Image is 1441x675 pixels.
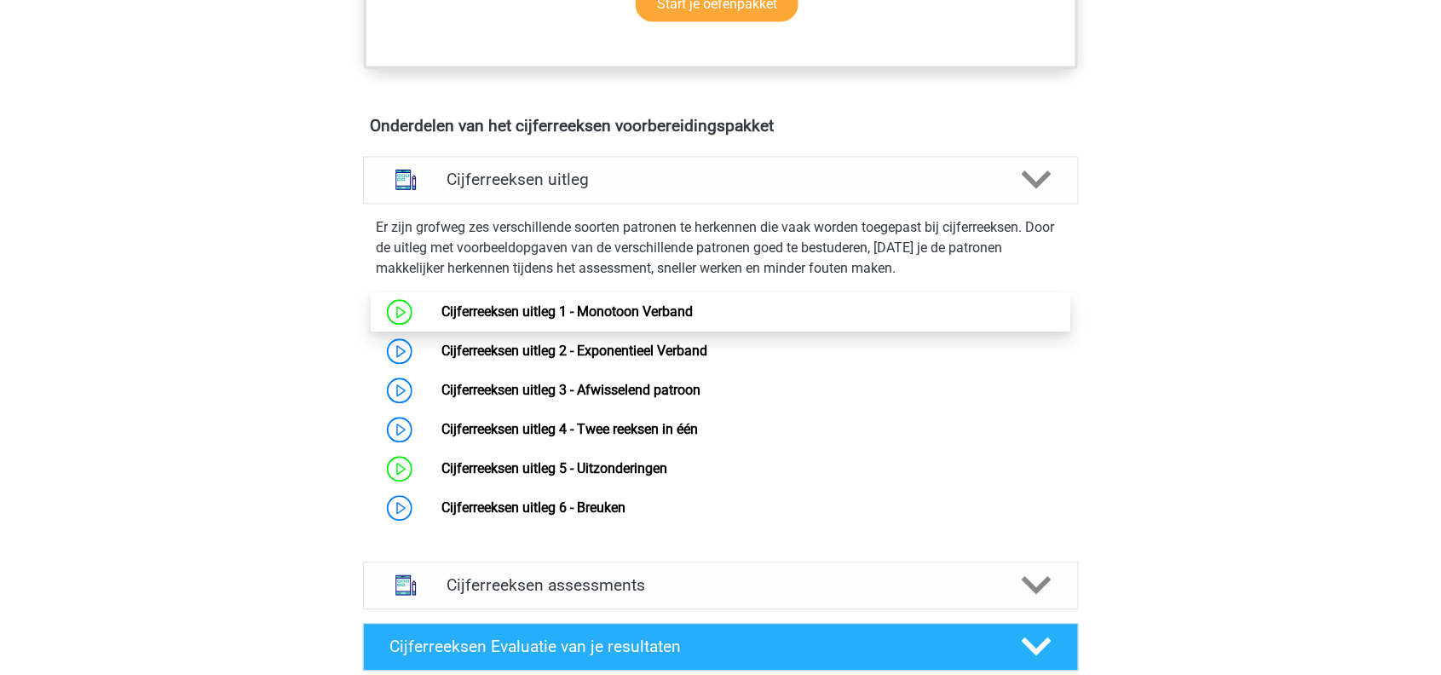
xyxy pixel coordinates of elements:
a: Cijferreeksen uitleg 5 - Uitzonderingen [441,461,667,477]
a: Cijferreeksen uitleg 3 - Afwisselend patroon [441,383,700,399]
img: cijferreeksen uitleg [384,159,428,202]
img: cijferreeksen assessments [384,564,428,608]
a: Cijferreeksen uitleg 1 - Monotoon Verband [441,304,693,320]
h4: Cijferreeksen uitleg [447,170,994,190]
a: uitleg Cijferreeksen uitleg [356,157,1086,205]
h4: Onderdelen van het cijferreeksen voorbereidingspakket [371,117,1071,136]
a: Cijferreeksen uitleg 6 - Breuken [441,500,625,516]
h4: Cijferreeksen assessments [447,576,994,596]
a: Cijferreeksen Evaluatie van je resultaten [356,624,1086,672]
h4: Cijferreeksen Evaluatie van je resultaten [390,637,994,657]
p: Er zijn grofweg zes verschillende soorten patronen te herkennen die vaak worden toegepast bij cij... [377,218,1065,280]
a: Cijferreeksen uitleg 4 - Twee reeksen in één [441,422,698,438]
a: assessments Cijferreeksen assessments [356,562,1086,610]
a: Cijferreeksen uitleg 2 - Exponentieel Verband [441,343,707,360]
